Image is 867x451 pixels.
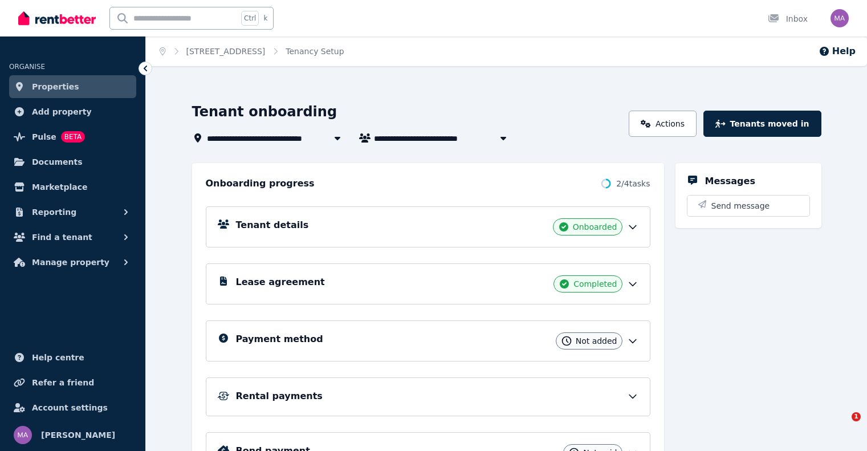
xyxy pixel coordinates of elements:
[192,103,337,121] h1: Tenant onboarding
[705,174,755,188] h5: Messages
[286,46,344,57] span: Tenancy Setup
[831,9,849,27] img: Michael Adams
[9,63,45,71] span: ORGANISE
[9,396,136,419] a: Account settings
[18,10,96,27] img: RentBetter
[32,255,109,269] span: Manage property
[32,205,76,219] span: Reporting
[32,105,92,119] span: Add property
[703,111,821,137] button: Tenants moved in
[236,332,323,346] h5: Payment method
[146,36,358,66] nav: Breadcrumb
[9,176,136,198] a: Marketplace
[852,412,861,421] span: 1
[32,80,79,94] span: Properties
[573,221,617,233] span: Onboarded
[32,180,87,194] span: Marketplace
[687,196,809,216] button: Send message
[186,47,266,56] a: [STREET_ADDRESS]
[9,371,136,394] a: Refer a friend
[41,428,115,442] span: [PERSON_NAME]
[263,14,267,23] span: k
[61,131,85,143] span: BETA
[768,13,808,25] div: Inbox
[9,346,136,369] a: Help centre
[576,335,617,347] span: Not added
[32,376,94,389] span: Refer a friend
[819,44,856,58] button: Help
[9,251,136,274] button: Manage property
[828,412,856,440] iframe: Intercom live chat
[236,389,323,403] h5: Rental payments
[9,100,136,123] a: Add property
[9,201,136,224] button: Reporting
[629,111,697,137] a: Actions
[573,278,617,290] span: Completed
[711,200,770,212] span: Send message
[32,155,83,169] span: Documents
[241,11,259,26] span: Ctrl
[32,351,84,364] span: Help centre
[9,226,136,249] button: Find a tenant
[9,75,136,98] a: Properties
[236,275,325,289] h5: Lease agreement
[32,130,56,144] span: Pulse
[206,177,315,190] h2: Onboarding progress
[14,426,32,444] img: Michael Adams
[236,218,309,232] h5: Tenant details
[616,178,650,189] span: 2 / 4 tasks
[32,401,108,415] span: Account settings
[9,125,136,148] a: PulseBETA
[218,392,229,400] img: Rental Payments
[32,230,92,244] span: Find a tenant
[9,151,136,173] a: Documents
